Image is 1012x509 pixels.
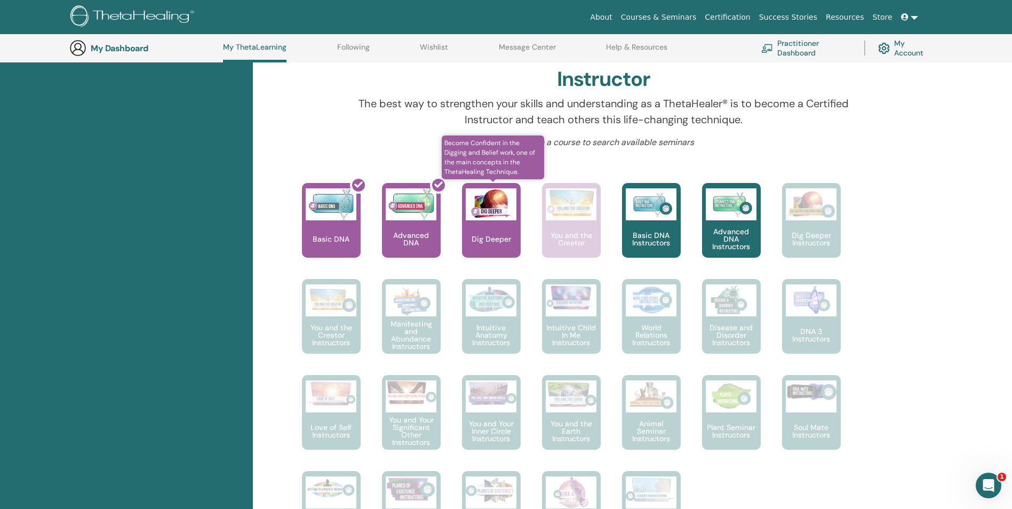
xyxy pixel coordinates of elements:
p: The best way to strengthen your skills and understanding as a ThetaHealer® is to become a Certifi... [349,96,858,128]
img: logo.png [70,5,198,29]
p: Basic DNA Instructors [622,232,681,246]
a: World Relations Instructors World Relations Instructors [622,279,681,375]
img: Advanced DNA [386,188,436,220]
a: You and Your Inner Circle Instructors You and Your Inner Circle Instructors [462,375,521,471]
p: Dig Deeper Instructors [782,232,841,246]
span: 1 [998,473,1006,481]
a: My ThetaLearning [223,43,286,62]
img: You and the Creator [546,188,596,218]
p: You and the Creator Instructors [302,324,361,346]
a: Advanced DNA Advanced DNA [382,183,441,279]
img: cog.svg [878,40,890,57]
p: You and the Earth Instructors [542,420,601,442]
a: Courses & Seminars [617,7,701,27]
a: Animal Seminar Instructors Animal Seminar Instructors [622,375,681,471]
img: chalkboard-teacher.svg [761,44,773,52]
img: Love of Self Instructors [306,380,356,407]
a: Resources [822,7,868,27]
a: Intuitive Child In Me Instructors Intuitive Child In Me Instructors [542,279,601,375]
a: Practitioner Dashboard [761,36,851,60]
img: RHYTHM to a Perfect Weight Instructors [306,476,356,502]
p: Love of Self Instructors [302,424,361,439]
img: Plant Seminar Instructors [706,380,756,412]
a: Success Stories [755,7,822,27]
p: Plant Seminar Instructors [702,424,761,439]
a: Following [337,43,370,60]
a: Manifesting and Abundance Instructors Manifesting and Abundance Instructors [382,279,441,375]
h2: Instructor [557,67,650,92]
a: Love of Self Instructors Love of Self Instructors [302,375,361,471]
a: Dig Deeper Instructors Dig Deeper Instructors [782,183,841,279]
img: World Relations Instructors [626,284,676,316]
a: Basic DNA Instructors Basic DNA Instructors [622,183,681,279]
img: Dig Deeper [466,188,516,220]
p: Click on a course to search available seminars [349,136,858,149]
img: Discover Your Algorithm Instructors [626,476,676,502]
img: You and Your Inner Circle Instructors [466,380,516,406]
a: My Account [878,36,932,60]
a: Advanced DNA Instructors Advanced DNA Instructors [702,183,761,279]
img: Disease and Disorder Instructors [706,284,756,316]
p: World Relations Instructors [622,324,681,346]
img: Basic DNA Instructors [626,188,676,220]
p: DNA 3 Instructors [782,328,841,343]
img: DNA 4 Part 1 Instructors [546,476,596,508]
img: Dig Deeper Instructors [786,188,836,220]
img: Soul Mate Instructors [786,380,836,403]
img: Basic DNA [306,188,356,220]
a: Basic DNA Basic DNA [302,183,361,279]
img: You and Your Significant Other Instructors [386,380,436,404]
p: Intuitive Anatomy Instructors [462,324,521,346]
img: generic-user-icon.jpg [69,39,86,57]
img: Intuitive Child In Me Instructors [546,284,596,311]
a: Store [868,7,897,27]
a: Message Center [499,43,556,60]
p: Soul Mate Instructors [782,424,841,439]
span: Become Confident in the Digging and Belief work, one of the main concepts in the ThetaHealing Tec... [442,136,545,179]
a: DNA 3 Instructors DNA 3 Instructors [782,279,841,375]
p: Advanced DNA [382,232,441,246]
a: You and the Creator You and the Creator [542,183,601,279]
p: You and the Creator [542,232,601,246]
a: You and the Creator Instructors You and the Creator Instructors [302,279,361,375]
p: Disease and Disorder Instructors [702,324,761,346]
p: Animal Seminar Instructors [622,420,681,442]
p: You and Your Inner Circle Instructors [462,420,521,442]
img: You and the Creator Instructors [306,284,356,316]
h3: My Dashboard [91,43,197,53]
p: Manifesting and Abundance Instructors [382,320,441,350]
a: Soul Mate Instructors Soul Mate Instructors [782,375,841,471]
img: Planes of Existence Instructors [386,476,436,503]
iframe: Intercom live chat [976,473,1001,498]
a: You and Your Significant Other Instructors You and Your Significant Other Instructors [382,375,441,471]
img: Intuitive Anatomy Instructors [466,284,516,316]
a: You and the Earth Instructors You and the Earth Instructors [542,375,601,471]
p: Dig Deeper [467,235,515,243]
a: Certification [700,7,754,27]
img: DNA 3 Instructors [786,284,836,316]
a: Plant Seminar Instructors Plant Seminar Instructors [702,375,761,471]
img: Planes of Existence 2 Instructors [466,476,516,505]
img: You and the Earth Instructors [546,380,596,408]
a: Help & Resources [606,43,667,60]
p: Intuitive Child In Me Instructors [542,324,601,346]
a: Become Confident in the Digging and Belief work, one of the main concepts in the ThetaHealing Tec... [462,183,521,279]
img: Manifesting and Abundance Instructors [386,284,436,316]
a: Intuitive Anatomy Instructors Intuitive Anatomy Instructors [462,279,521,375]
img: Advanced DNA Instructors [706,188,756,220]
a: Disease and Disorder Instructors Disease and Disorder Instructors [702,279,761,375]
img: Animal Seminar Instructors [626,380,676,412]
a: About [586,7,616,27]
a: Wishlist [420,43,448,60]
p: Advanced DNA Instructors [702,228,761,250]
p: You and Your Significant Other Instructors [382,416,441,446]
